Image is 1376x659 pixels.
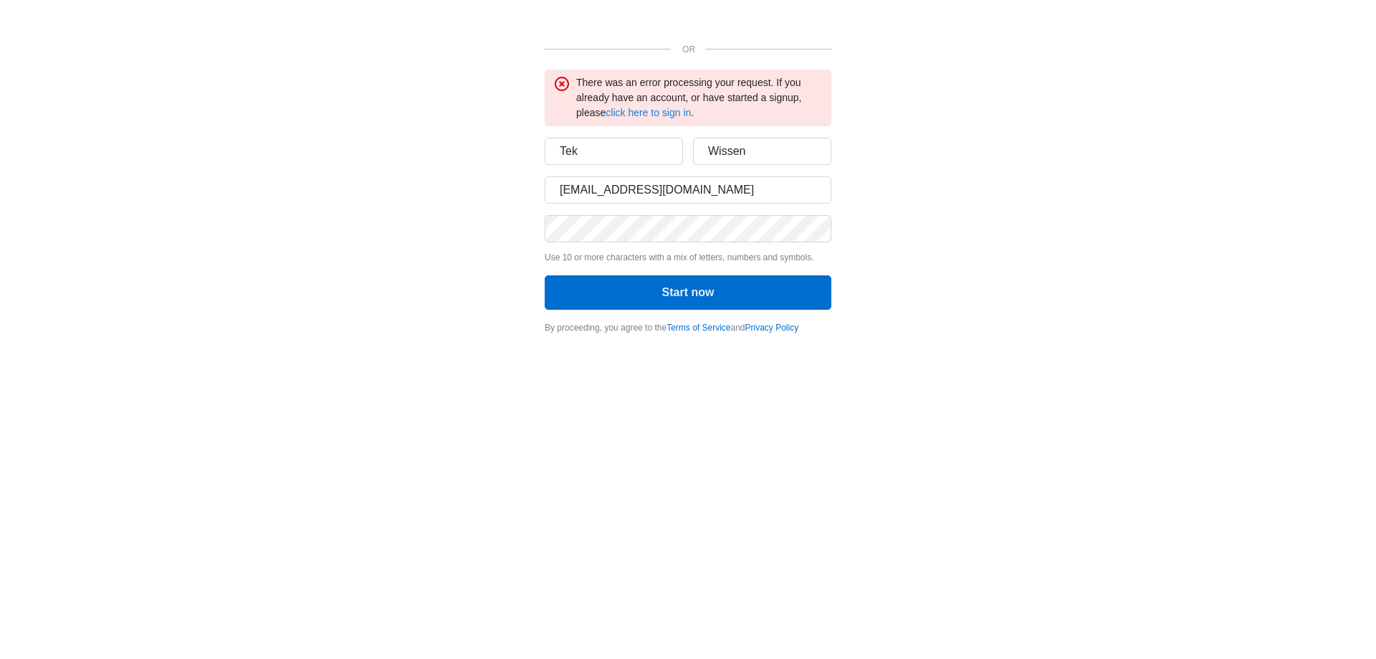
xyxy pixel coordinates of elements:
a: Terms of Service [666,323,730,333]
input: Last name [693,138,831,165]
button: Start now [545,275,831,310]
input: First name [545,138,683,165]
div: There was an error processing your request. If you already have an account, or have started a sig... [576,75,823,120]
div: By proceeding, you agree to the and [545,321,831,334]
p: Use 10 or more characters with a mix of letters, numbers and symbols. [545,251,831,264]
a: Privacy Policy [745,323,799,333]
input: Email [545,176,831,204]
p: OR [682,43,688,56]
a: click here to sign in [606,107,691,118]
